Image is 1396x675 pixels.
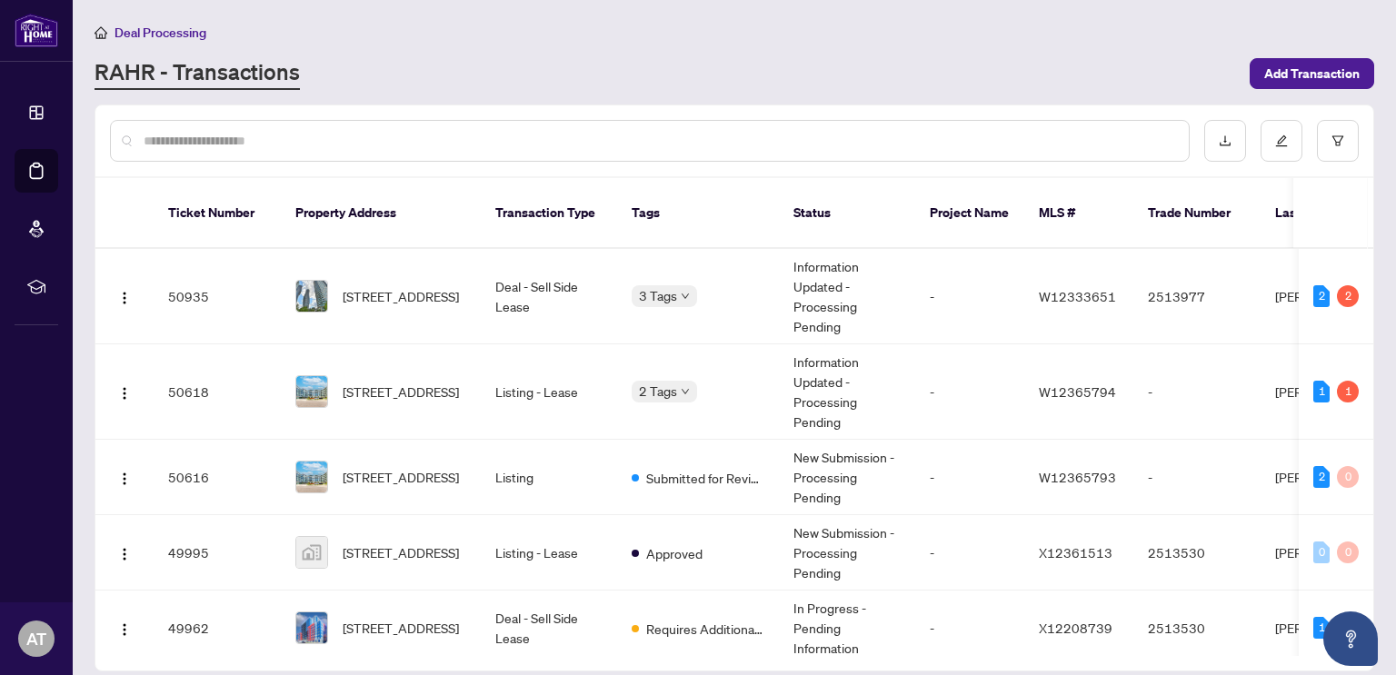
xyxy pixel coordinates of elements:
button: Logo [110,377,139,406]
td: Deal - Sell Side Lease [481,591,617,666]
td: - [915,344,1024,440]
img: thumbnail-img [296,612,327,643]
div: 2 [1313,466,1330,488]
td: In Progress - Pending Information [779,591,915,666]
span: Submitted for Review [646,468,764,488]
td: - [1133,344,1261,440]
a: RAHR - Transactions [95,57,300,90]
img: Logo [117,472,132,486]
span: AT [26,626,46,651]
button: filter [1317,120,1359,162]
div: 1 [1313,381,1330,402]
td: Listing - Lease [481,344,617,440]
img: Logo [117,386,132,401]
th: MLS # [1024,178,1133,249]
td: - [1133,440,1261,515]
th: Tags [617,178,779,249]
td: Listing - Lease [481,515,617,591]
span: [STREET_ADDRESS] [343,286,459,306]
button: Logo [110,538,139,567]
span: [STREET_ADDRESS] [343,542,459,562]
img: logo [15,14,58,47]
div: 2 [1337,285,1359,307]
td: 2513530 [1133,591,1261,666]
td: Information Updated - Processing Pending [779,344,915,440]
td: 2513530 [1133,515,1261,591]
div: 1 [1337,381,1359,402]
div: 0 [1313,541,1330,563]
span: W12333651 [1039,288,1116,304]
span: down [681,387,690,396]
span: 3 Tags [639,285,677,306]
span: X12208739 [1039,620,1112,636]
button: download [1204,120,1246,162]
td: 49995 [154,515,281,591]
button: Logo [110,462,139,491]
span: [STREET_ADDRESS] [343,382,459,402]
button: edit [1261,120,1302,162]
td: 49962 [154,591,281,666]
th: Property Address [281,178,481,249]
span: Deal Processing [115,25,206,41]
div: 0 [1337,466,1359,488]
span: Add Transaction [1264,59,1360,88]
td: 2513977 [1133,249,1261,344]
th: Ticket Number [154,178,281,249]
span: down [681,292,690,301]
span: filter [1331,134,1344,147]
td: 50616 [154,440,281,515]
td: Information Updated - Processing Pending [779,249,915,344]
span: [STREET_ADDRESS] [343,467,459,487]
img: thumbnail-img [296,462,327,492]
td: - [915,591,1024,666]
div: 1 [1313,617,1330,639]
img: Logo [117,547,132,561]
span: 2 Tags [639,381,677,402]
button: Logo [110,613,139,642]
td: 50935 [154,249,281,344]
button: Logo [110,282,139,311]
td: New Submission - Processing Pending [779,515,915,591]
td: - [915,249,1024,344]
th: Trade Number [1133,178,1261,249]
span: W12365793 [1039,469,1116,485]
td: 50618 [154,344,281,440]
button: Add Transaction [1250,58,1374,89]
img: Logo [117,622,132,637]
span: X12361513 [1039,544,1112,561]
img: Logo [117,291,132,305]
span: edit [1275,134,1288,147]
img: thumbnail-img [296,376,327,407]
span: W12365794 [1039,383,1116,400]
th: Transaction Type [481,178,617,249]
th: Project Name [915,178,1024,249]
td: Deal - Sell Side Lease [481,249,617,344]
span: home [95,26,107,39]
span: Approved [646,543,703,563]
span: download [1219,134,1231,147]
span: Requires Additional Docs [646,619,764,639]
td: - [915,515,1024,591]
div: 2 [1313,285,1330,307]
td: New Submission - Processing Pending [779,440,915,515]
td: - [915,440,1024,515]
span: [STREET_ADDRESS] [343,618,459,638]
td: Listing [481,440,617,515]
img: thumbnail-img [296,537,327,568]
img: thumbnail-img [296,281,327,312]
th: Status [779,178,915,249]
button: Open asap [1323,611,1378,666]
div: 0 [1337,541,1359,563]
